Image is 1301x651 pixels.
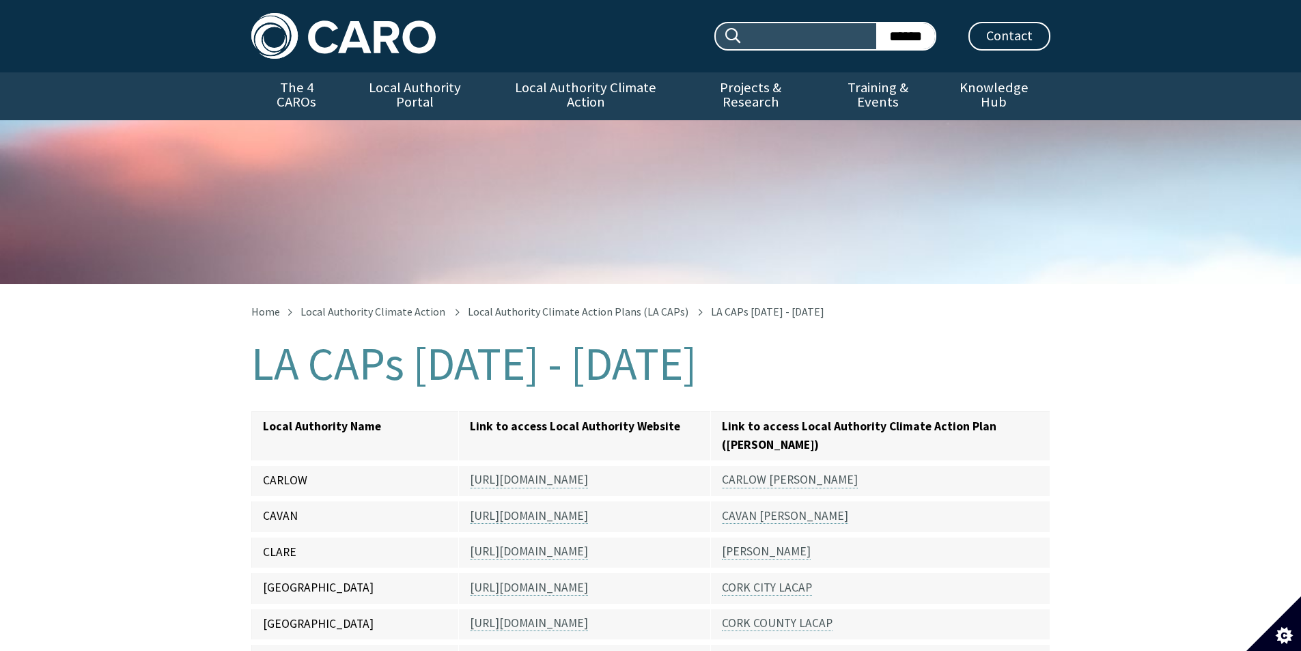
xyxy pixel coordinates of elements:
[251,339,1050,389] h1: LA CAPs [DATE] - [DATE]
[683,72,818,120] a: Projects & Research
[468,305,688,318] a: Local Authority Climate Action Plans (LA CAPs)
[722,615,833,631] a: CORK COUNTY LACAP
[470,419,680,434] strong: Link to access Local Authority Website
[488,72,683,120] a: Local Authority Climate Action
[711,305,824,318] span: LA CAPs [DATE] - [DATE]
[470,473,588,488] a: [URL][DOMAIN_NAME]
[251,463,459,499] td: CARLOW
[342,72,488,120] a: Local Authority Portal
[251,570,459,606] td: [GEOGRAPHIC_DATA]
[722,544,811,560] a: [PERSON_NAME]
[263,419,381,434] strong: Local Authority Name
[251,72,342,120] a: The 4 CAROs
[938,72,1050,120] a: Knowledge Hub
[722,580,812,596] a: CORK CITY LACAP
[470,580,588,596] a: [URL][DOMAIN_NAME]
[251,535,459,570] td: CLARE
[251,606,459,641] td: [GEOGRAPHIC_DATA]
[470,615,588,631] a: [URL][DOMAIN_NAME]
[251,13,436,59] img: Caro logo
[251,305,280,318] a: Home
[470,544,588,560] a: [URL][DOMAIN_NAME]
[722,508,848,524] a: CAVAN [PERSON_NAME]
[722,473,858,488] a: CARLOW [PERSON_NAME]
[968,22,1050,51] a: Contact
[722,419,996,452] strong: Link to access Local Authority Climate Action Plan ([PERSON_NAME])
[1246,596,1301,651] button: Set cookie preferences
[300,305,445,318] a: Local Authority Climate Action
[818,72,938,120] a: Training & Events
[251,499,459,534] td: CAVAN
[470,508,588,524] a: [URL][DOMAIN_NAME]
